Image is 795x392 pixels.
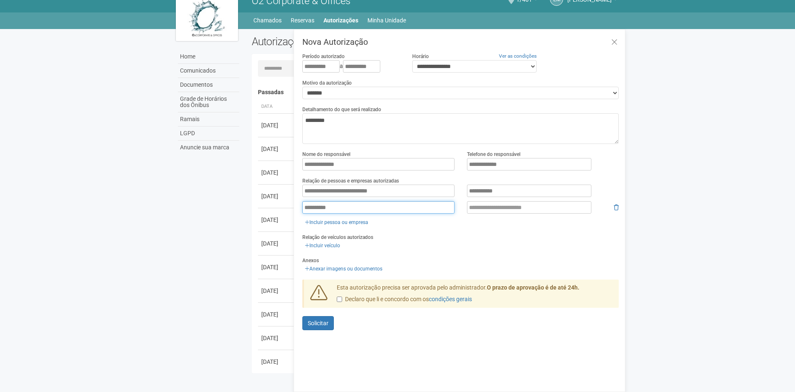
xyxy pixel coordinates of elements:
a: condições gerais [429,296,472,302]
label: Período autorizado [302,53,345,60]
div: [DATE] [261,358,292,366]
button: Solicitar [302,316,334,330]
div: a [302,60,399,73]
div: [DATE] [261,168,292,177]
a: Ver as condições [499,53,537,59]
a: LGPD [178,127,239,141]
input: Declaro que li e concordo com oscondições gerais [337,297,342,302]
span: Solicitar [308,320,328,326]
a: Documentos [178,78,239,92]
label: Nome do responsável [302,151,350,158]
h3: Nova Autorização [302,38,619,46]
a: Anuncie sua marca [178,141,239,154]
label: Anexos [302,257,319,264]
h4: Passadas [258,89,613,95]
label: Relação de pessoas e empresas autorizadas [302,177,399,185]
div: [DATE] [261,287,292,295]
label: Motivo da autorização [302,79,352,87]
label: Declaro que li e concordo com os [337,295,472,304]
a: Autorizações [323,15,358,26]
a: Comunicados [178,64,239,78]
div: [DATE] [261,310,292,319]
div: [DATE] [261,192,292,200]
a: Incluir veículo [302,241,343,250]
a: Grade de Horários dos Ônibus [178,92,239,112]
a: Reservas [291,15,314,26]
div: [DATE] [261,216,292,224]
label: Horário [412,53,429,60]
a: Home [178,50,239,64]
a: Anexar imagens ou documentos [302,264,385,273]
div: [DATE] [261,334,292,342]
div: [DATE] [261,263,292,271]
label: Relação de veículos autorizados [302,234,373,241]
div: [DATE] [261,121,292,129]
th: Data [258,100,295,114]
a: Chamados [253,15,282,26]
label: Telefone do responsável [467,151,520,158]
a: Incluir pessoa ou empresa [302,218,371,227]
h2: Autorizações [252,35,429,48]
a: Ramais [178,112,239,127]
i: Remover [614,205,619,210]
a: Minha Unidade [367,15,406,26]
div: [DATE] [261,239,292,248]
div: [DATE] [261,145,292,153]
strong: O prazo de aprovação é de até 24h. [487,284,579,291]
label: Detalhamento do que será realizado [302,106,381,113]
div: Esta autorização precisa ser aprovada pelo administrador. [331,284,619,308]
